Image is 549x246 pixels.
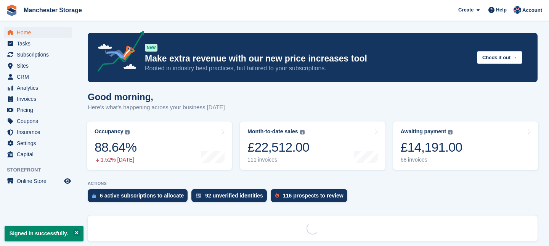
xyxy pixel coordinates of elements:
span: CRM [17,71,63,82]
a: menu [4,60,72,71]
p: ACTIONS [88,181,538,186]
a: menu [4,116,72,126]
img: active_subscription_to_allocate_icon-d502201f5373d7db506a760aba3b589e785aa758c864c3986d89f69b8ff3... [92,193,96,198]
div: £22,512.00 [247,139,309,155]
a: 116 prospects to review [271,189,351,206]
div: 88.64% [95,139,136,155]
a: Awaiting payment £14,191.00 68 invoices [393,121,538,170]
a: menu [4,71,72,82]
div: Occupancy [95,128,123,135]
a: menu [4,176,72,186]
div: 116 prospects to review [283,193,344,199]
div: 92 unverified identities [205,193,263,199]
div: 68 invoices [401,157,462,163]
img: icon-info-grey-7440780725fd019a000dd9b08b2336e03edf1995a4989e88bcd33f0948082b44.svg [300,130,305,134]
img: icon-info-grey-7440780725fd019a000dd9b08b2336e03edf1995a4989e88bcd33f0948082b44.svg [125,130,130,134]
span: Online Store [17,176,63,186]
a: Month-to-date sales £22,512.00 111 invoices [240,121,385,170]
a: 6 active subscriptions to allocate [88,189,191,206]
span: Settings [17,138,63,149]
a: menu [4,138,72,149]
a: 92 unverified identities [191,189,271,206]
a: menu [4,38,72,49]
span: Tasks [17,38,63,49]
span: Home [17,27,63,38]
span: Sites [17,60,63,71]
span: Storefront [7,166,76,174]
p: Here's what's happening across your business [DATE] [88,103,225,112]
span: Create [458,6,474,14]
p: Rooted in industry best practices, but tailored to your subscriptions. [145,64,471,73]
img: icon-info-grey-7440780725fd019a000dd9b08b2336e03edf1995a4989e88bcd33f0948082b44.svg [448,130,453,134]
span: Invoices [17,94,63,104]
a: menu [4,49,72,60]
p: Make extra revenue with our new price increases tool [145,53,471,64]
a: Manchester Storage [21,4,85,16]
a: Preview store [63,176,72,186]
a: menu [4,83,72,93]
div: Awaiting payment [401,128,446,135]
div: 6 active subscriptions to allocate [100,193,184,199]
a: menu [4,27,72,38]
a: Occupancy 88.64% 1.52% [DATE] [87,121,232,170]
h1: Good morning, [88,92,225,102]
a: menu [4,105,72,115]
span: Help [496,6,507,14]
span: Capital [17,149,63,160]
span: Account [522,6,542,14]
img: price-adjustments-announcement-icon-8257ccfd72463d97f412b2fc003d46551f7dbcb40ab6d574587a9cd5c0d94... [91,31,144,74]
div: £14,191.00 [401,139,462,155]
div: Month-to-date sales [247,128,298,135]
img: verify_identity-adf6edd0f0f0b5bbfe63781bf79b02c33cf7c696d77639b501bdc392416b5a36.svg [196,193,201,198]
span: Pricing [17,105,63,115]
img: prospect-51fa495bee0391a8d652442698ab0144808aea92771e9ea1ae160a38d050c398.svg [275,193,279,198]
p: Signed in successfully. [5,226,83,241]
div: 1.52% [DATE] [95,157,136,163]
span: Insurance [17,127,63,138]
img: stora-icon-8386f47178a22dfd0bd8f6a31ec36ba5ce8667c1dd55bd0f319d3a0aa187defe.svg [6,5,18,16]
div: 111 invoices [247,157,309,163]
span: Subscriptions [17,49,63,60]
div: NEW [145,44,157,52]
span: Coupons [17,116,63,126]
span: Analytics [17,83,63,93]
button: Check it out → [477,51,522,64]
a: menu [4,149,72,160]
a: menu [4,94,72,104]
a: menu [4,127,72,138]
